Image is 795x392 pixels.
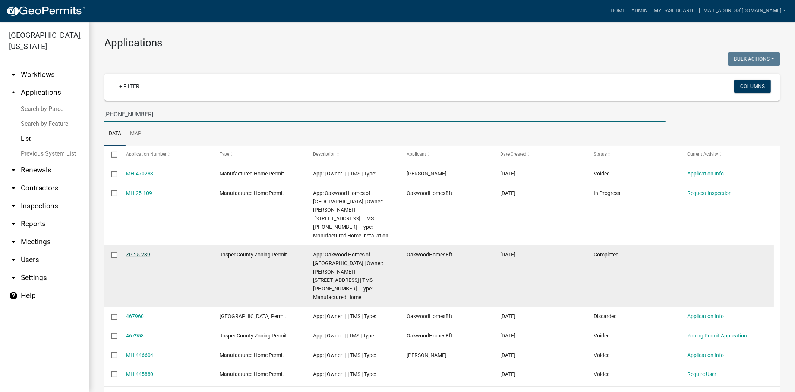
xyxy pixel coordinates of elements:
[313,352,376,358] span: App: | Owner: | | TMS | Type:
[126,333,144,339] a: 467958
[407,333,452,339] span: OakwoodHomesBft
[594,313,617,319] span: Discarded
[313,333,375,339] span: App: | Owner: | | TMS | Type:
[407,313,452,319] span: OakwoodHomesBft
[500,333,515,339] span: 08/22/2025
[212,146,306,164] datatable-header-cell: Type
[628,4,651,18] a: Admin
[313,190,388,239] span: App: Oakwood Homes of Beaufort | Owner: ISMAEL HABIBAH | 375 LANGFORDVILLE RD | TMS 059-00-02-049...
[126,352,154,358] a: MH-446604
[594,352,610,358] span: Voided
[126,252,150,258] a: ZP-25-239
[220,190,284,196] span: Manufactured Home Permit
[220,171,284,177] span: Manufactured Home Permit
[9,202,18,211] i: arrow_drop_down
[407,352,447,358] span: Habibah Ismael
[594,152,607,157] span: Status
[104,122,126,146] a: Data
[126,313,144,319] a: 467960
[400,146,493,164] datatable-header-cell: Applicant
[500,352,515,358] span: 07/08/2025
[493,146,587,164] datatable-header-cell: Date Created
[313,313,376,319] span: App: | Owner: | | TMS | Type:
[220,352,284,358] span: Manufactured Home Permit
[687,190,732,196] a: Request Inspection
[313,371,376,377] span: App: | Owner: | | TMS | Type:
[594,190,620,196] span: In Progress
[313,152,336,157] span: Description
[313,171,376,177] span: App: | Owner: | | TMS | Type:
[113,80,145,93] a: + Filter
[500,190,515,196] span: 08/22/2025
[9,70,18,79] i: arrow_drop_down
[104,146,119,164] datatable-header-cell: Select
[687,152,718,157] span: Current Activity
[594,333,610,339] span: Voided
[306,146,400,164] datatable-header-cell: Description
[587,146,680,164] datatable-header-cell: Status
[220,313,286,319] span: Jasper County Building Permit
[313,252,383,300] span: App: Oakwood Homes of Beaufort | Owner: ISMAEL HABIBAH | 375 LANGFORDVILLE RD | TMS 059-00-02-049...
[734,80,771,93] button: Columns
[104,107,666,122] input: Search for applications
[407,152,426,157] span: Applicant
[687,333,747,339] a: Zoning Permit Application
[651,4,696,18] a: My Dashboard
[9,273,18,282] i: arrow_drop_down
[608,4,628,18] a: Home
[687,352,724,358] a: Application Info
[500,152,526,157] span: Date Created
[126,371,154,377] a: MH-445880
[407,190,452,196] span: OakwoodHomesBft
[9,220,18,228] i: arrow_drop_down
[594,252,619,258] span: Completed
[9,166,18,175] i: arrow_drop_down
[9,237,18,246] i: arrow_drop_down
[687,171,724,177] a: Application Info
[680,146,774,164] datatable-header-cell: Current Activity
[220,333,287,339] span: Jasper County Zoning Permit
[126,171,154,177] a: MH-470283
[9,184,18,193] i: arrow_drop_down
[687,371,716,377] a: Require User
[9,88,18,97] i: arrow_drop_up
[500,171,515,177] span: 08/27/2025
[220,152,229,157] span: Type
[119,146,212,164] datatable-header-cell: Application Number
[9,255,18,264] i: arrow_drop_down
[696,4,789,18] a: [EMAIL_ADDRESS][DOMAIN_NAME]
[9,291,18,300] i: help
[594,371,610,377] span: Voided
[500,371,515,377] span: 07/07/2025
[126,122,146,146] a: Map
[500,313,515,319] span: 08/22/2025
[220,371,284,377] span: Manufactured Home Permit
[687,313,724,319] a: Application Info
[500,252,515,258] span: 08/22/2025
[220,252,287,258] span: Jasper County Zoning Permit
[407,252,452,258] span: OakwoodHomesBft
[594,171,610,177] span: Voided
[104,37,780,49] h3: Applications
[728,52,780,66] button: Bulk Actions
[126,190,152,196] a: MH-25-109
[407,171,447,177] span: Habibah Ismael
[126,152,167,157] span: Application Number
